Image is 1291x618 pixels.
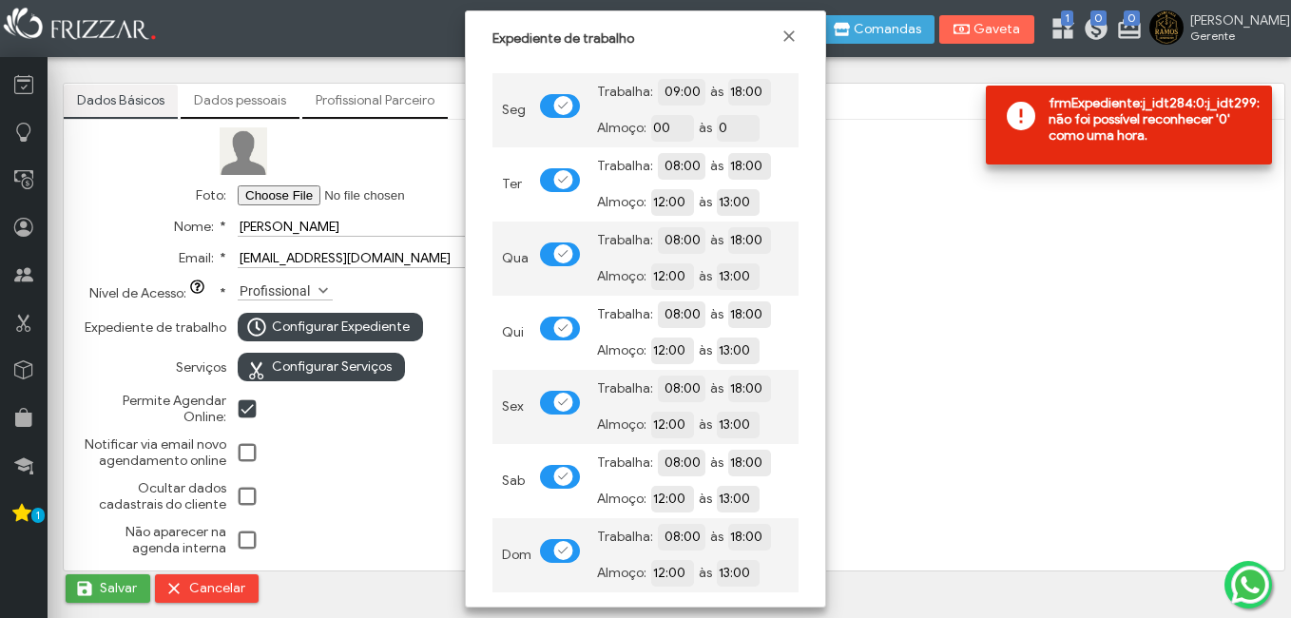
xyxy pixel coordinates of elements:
[492,30,634,47] span: Expediente de trabalho
[196,187,226,203] label: Foto:
[31,508,45,523] span: 1
[1190,12,1276,29] span: [PERSON_NAME]
[597,342,646,358] span: Almoço:
[176,359,226,376] label: Serviços
[100,574,137,603] span: Salvar
[84,393,226,425] label: Permite Agendar Online:
[819,15,935,44] button: Comandas
[174,219,226,235] label: Nome:
[597,454,653,471] span: Trabalha:
[1149,10,1281,48] a: [PERSON_NAME] Gerente
[973,23,1021,36] span: Gaveta
[189,574,245,603] span: Cancelar
[1090,10,1107,26] span: 0
[939,15,1034,44] button: Gaveta
[597,491,646,507] span: Almoço:
[1116,15,1135,46] a: 0
[597,565,646,581] span: Almoço:
[89,285,226,301] label: Nível de Acesso:
[84,436,226,469] label: Notificar via email novo agendamento online
[597,84,653,100] span: Trabalha:
[492,518,530,592] td: Dom
[492,296,530,370] td: Qui
[1083,15,1102,46] a: 0
[155,574,259,603] button: Cancelar
[597,120,646,136] span: Almoço:
[492,222,530,296] td: Qua
[1190,29,1276,43] span: Gerente
[64,85,178,117] a: Dados Básicos
[780,27,799,46] a: Fechar
[272,353,392,381] span: Configurar Serviços
[492,147,530,222] td: Ter
[597,194,646,210] span: Almoço:
[238,353,405,381] button: Configurar Serviços
[597,416,646,433] span: Almoço:
[272,313,410,341] span: Configurar Expediente
[597,268,646,284] span: Almoço:
[84,480,226,512] label: Ocultar dados cadastrais do cliente
[597,232,653,248] span: Trabalha:
[179,250,226,266] label: Email:
[238,313,423,341] button: Configurar Expediente
[1227,562,1273,608] img: whatsapp.png
[597,529,653,545] span: Trabalha:
[492,370,530,444] td: Sex
[597,380,653,396] span: Trabalha:
[492,444,530,518] td: Sab
[1049,95,1258,150] span: frmExpediente:j_idt284:0:j_idt299: não foi possível reconhecer '0' como uma hora.
[238,281,316,299] label: Profissional
[492,73,530,147] td: Seg
[85,319,226,336] label: Expediente de trabalho
[66,574,150,603] button: Salvar
[84,524,226,556] label: Não aparecer na agenda interna
[854,23,921,36] span: Comandas
[302,85,448,117] a: Profissional Parceiro
[597,158,653,174] span: Trabalha:
[186,280,213,299] button: Nível de Acesso:*
[1050,15,1069,46] a: 1
[181,85,299,117] a: Dados pessoais
[597,306,653,322] span: Trabalha:
[1061,10,1073,26] span: 1
[1124,10,1140,26] span: 0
